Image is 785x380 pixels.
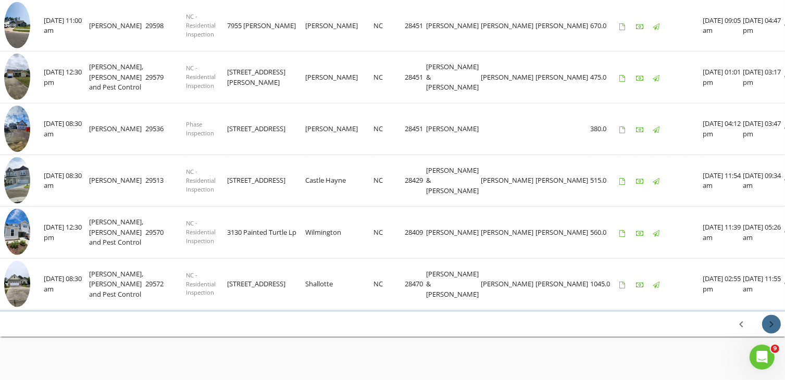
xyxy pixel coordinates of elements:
td: [PERSON_NAME] [481,155,535,207]
img: 8756654%2Fcover_photos%2FaLLzwaZdz8XgVx3EOKWq%2Fsmall.jpg [4,261,30,307]
td: [DATE] 11:39 am [703,207,743,258]
td: NC [373,207,405,258]
td: 29513 [145,155,186,207]
td: [STREET_ADDRESS] [227,155,305,207]
td: NC [373,155,405,207]
td: [PERSON_NAME], [PERSON_NAME] and Pest Control [89,258,145,310]
span: NC - Residential Inspection [186,64,216,90]
td: 29570 [145,207,186,258]
span: 9 [771,345,779,353]
td: [PERSON_NAME] [305,52,373,103]
img: 8648554%2Fcover_photos%2FDpIr3mkFRc5eJYutuqWV%2Fsmall.jpg [4,157,30,204]
span: Phase Inspection [186,120,214,137]
td: NC [373,103,405,155]
td: [PERSON_NAME], [PERSON_NAME] and Pest Control [89,52,145,103]
td: 28470 [405,258,426,310]
td: [STREET_ADDRESS][PERSON_NAME] [227,52,305,103]
td: [DATE] 11:54 am [703,155,743,207]
img: 8700376%2Fcover_photos%2Fbq4BN4q5UryttByDE0Jt%2Fsmall.jpg [4,106,30,152]
td: [PERSON_NAME] [426,103,481,155]
td: [PERSON_NAME] [305,103,373,155]
td: [DATE] 03:17 pm [743,52,784,103]
td: [PERSON_NAME] & [PERSON_NAME] [426,52,481,103]
td: [PERSON_NAME] [89,103,145,155]
td: 1045.0 [590,258,619,310]
td: NC [373,52,405,103]
td: [PERSON_NAME] [535,155,590,207]
td: 475.0 [590,52,619,103]
iframe: Intercom live chat [750,345,775,370]
td: [STREET_ADDRESS] [227,103,305,155]
td: 3130 Painted Turtle Lp [227,207,305,258]
img: 8794521%2Fcover_photos%2Fryqh7jTr3UVSIMoXi0cb%2Fsmall.jpg [4,2,30,48]
td: 28451 [405,103,426,155]
td: [DATE] 04:12 pm [703,103,743,155]
td: [PERSON_NAME] & [PERSON_NAME] [426,155,481,207]
td: [STREET_ADDRESS] [227,258,305,310]
td: [DATE] 08:30 am [44,155,89,207]
span: NC - Residential Inspection [186,12,216,38]
span: NC - Residential Inspection [186,168,216,193]
td: [PERSON_NAME] [481,258,535,310]
button: Previous page [732,315,751,334]
span: NC - Residential Inspection [186,219,216,245]
td: Wilmington [305,207,373,258]
td: 29572 [145,258,186,310]
span: NC - Residential Inspection [186,271,216,297]
td: [DATE] 05:26 am [743,207,784,258]
td: Shallotte [305,258,373,310]
td: Castle Hayne [305,155,373,207]
td: [PERSON_NAME] [481,52,535,103]
img: 8754854%2Fcover_photos%2FxPQh7YinMjkGSosqpQxC%2Fsmall.jpg [4,209,30,255]
td: 28451 [405,52,426,103]
i: chevron_left [735,318,747,331]
td: [DATE] 08:30 am [44,258,89,310]
td: [PERSON_NAME], [PERSON_NAME] and Pest Control [89,207,145,258]
td: 380.0 [590,103,619,155]
td: 560.0 [590,207,619,258]
td: [PERSON_NAME] [426,207,481,258]
td: [PERSON_NAME] [481,207,535,258]
td: [DATE] 02:55 pm [703,258,743,310]
td: 29579 [145,52,186,103]
td: [DATE] 12:30 pm [44,52,89,103]
td: [PERSON_NAME] [89,155,145,207]
td: 28429 [405,155,426,207]
td: 515.0 [590,155,619,207]
button: Next page [762,315,781,334]
td: [PERSON_NAME] & [PERSON_NAME] [426,258,481,310]
td: 29536 [145,103,186,155]
td: [DATE] 11:55 am [743,258,784,310]
td: [DATE] 09:34 am [743,155,784,207]
img: 8771697%2Fcover_photos%2Fe0j58LuFFpxvE3HHPqhr%2Fsmall.jpg [4,54,30,100]
td: [DATE] 03:47 pm [743,103,784,155]
td: 28409 [405,207,426,258]
td: [PERSON_NAME] [535,52,590,103]
td: [DATE] 12:30 pm [44,207,89,258]
td: [PERSON_NAME] [535,258,590,310]
td: [PERSON_NAME] [535,207,590,258]
td: [DATE] 08:30 am [44,103,89,155]
i: chevron_right [765,318,778,331]
td: [DATE] 01:01 pm [703,52,743,103]
td: NC [373,258,405,310]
